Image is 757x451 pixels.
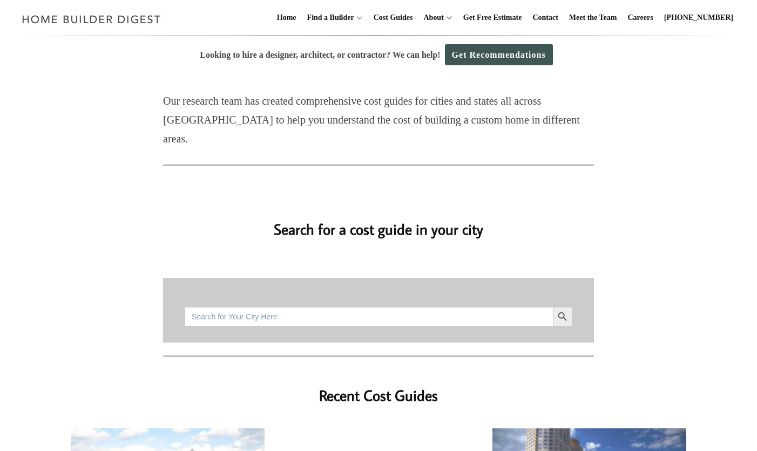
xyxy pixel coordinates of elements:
[303,1,354,35] a: Find a Builder
[557,311,569,323] svg: Search
[17,9,166,30] img: Home Builder Digest
[660,1,738,35] a: [PHONE_NUMBER]
[459,1,526,35] a: Get Free Estimate
[369,1,417,35] a: Cost Guides
[163,92,594,148] p: Our research team has created comprehensive cost guides for cities and states all across [GEOGRAP...
[445,44,553,65] a: Get Recommendations
[71,203,686,240] h2: Search for a cost guide in your city
[163,370,594,407] h2: Recent Cost Guides
[565,1,621,35] a: Meet the Team
[528,1,562,35] a: Contact
[185,307,553,326] input: Search for Your City Here
[624,1,658,35] a: Careers
[273,1,301,35] a: Home
[419,1,443,35] a: About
